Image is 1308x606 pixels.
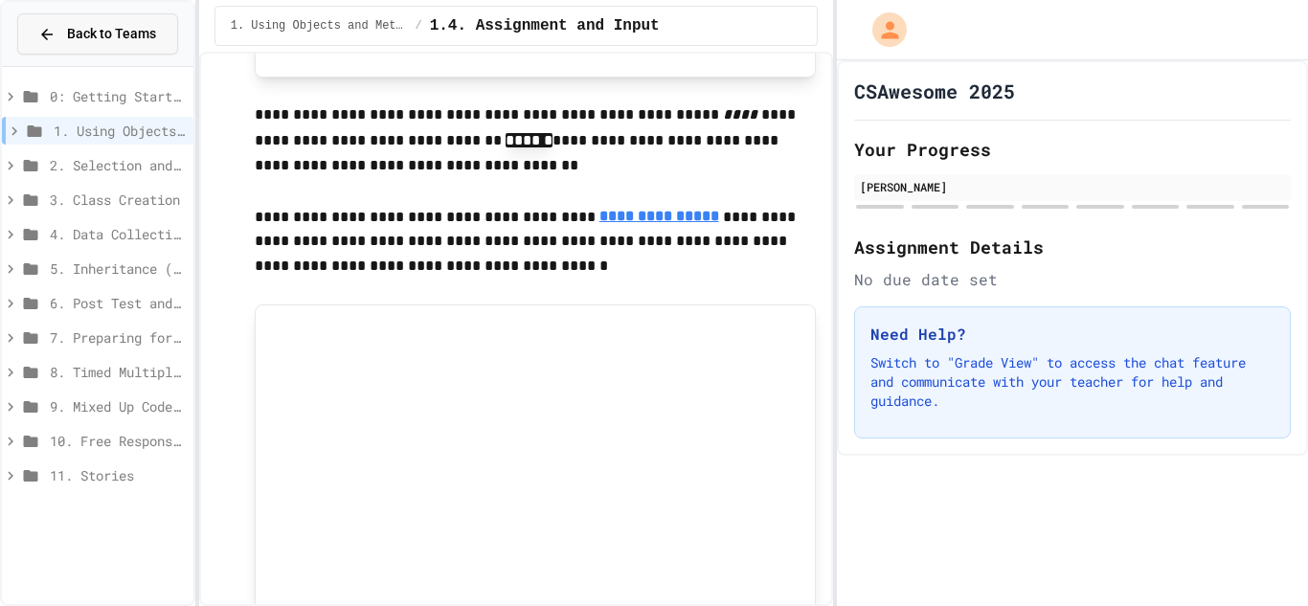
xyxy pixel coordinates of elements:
span: 8. Timed Multiple-Choice Exams [50,362,186,382]
span: 4. Data Collections [50,224,186,244]
span: Back to Teams [67,24,156,44]
span: 1. Using Objects and Methods [231,18,408,34]
button: Back to Teams [17,13,178,55]
span: 9. Mixed Up Code - Free Response Practice [50,396,186,416]
span: 10. Free Response Practice [50,431,186,451]
div: [PERSON_NAME] [860,178,1285,195]
h3: Need Help? [870,323,1274,346]
span: 3. Class Creation [50,190,186,210]
span: 7. Preparing for the Exam [50,327,186,348]
span: 5. Inheritance (optional) [50,258,186,279]
div: No due date set [854,268,1291,291]
span: 1. Using Objects and Methods [54,121,186,141]
span: 11. Stories [50,465,186,485]
span: 0: Getting Started [50,86,186,106]
h2: Assignment Details [854,234,1291,260]
span: / [415,18,421,34]
span: 1.4. Assignment and Input [430,14,660,37]
div: My Account [852,8,912,52]
span: 2. Selection and Iteration [50,155,186,175]
p: Switch to "Grade View" to access the chat feature and communicate with your teacher for help and ... [870,353,1274,411]
span: 6. Post Test and Survey [50,293,186,313]
h1: CSAwesome 2025 [854,78,1015,104]
h2: Your Progress [854,136,1291,163]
